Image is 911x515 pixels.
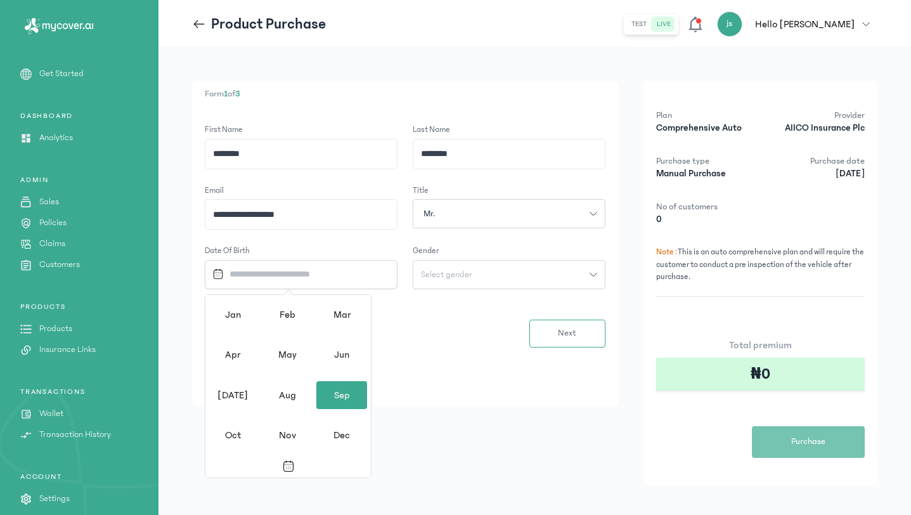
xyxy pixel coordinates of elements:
p: Provider [764,109,865,122]
p: Claims [39,237,65,251]
p: Manual Purchase [656,167,757,180]
button: Toggle overlay [205,455,371,478]
p: Policies [39,216,67,230]
button: live [652,16,676,32]
p: No of customers [656,200,757,213]
div: May [262,341,313,368]
label: Last Name [413,124,450,136]
div: Sep [316,381,367,409]
p: Products [39,322,72,336]
span: Purchase [791,435,825,448]
div: Dec [316,421,367,449]
span: 3 [235,89,240,99]
input: Datepicker input [207,261,385,288]
span: Mr. [416,207,443,221]
button: jsHello [PERSON_NAME] [717,11,877,37]
button: Purchase [752,426,865,458]
div: Oct [207,421,258,449]
span: Next [558,327,576,340]
span: Note : [656,247,678,256]
p: [DATE] [764,167,865,180]
p: Customers [39,258,80,271]
p: Form of [205,88,605,101]
span: 1 [224,89,228,99]
label: Title [413,185,429,197]
div: Nov [262,421,313,449]
p: This is an auto comprehensive plan and will require the customer to conduct a pre inspection of t... [656,246,865,297]
button: Select gender [413,260,605,289]
p: Settings [39,492,70,505]
p: Plan [656,109,757,122]
p: Purchase type [656,155,757,167]
p: Get Started [39,67,84,81]
label: First Name [205,124,243,136]
p: Hello [PERSON_NAME] [755,16,855,32]
div: [DATE] [207,381,258,409]
p: Comprehensive Auto [656,122,757,134]
p: Sales [39,195,59,209]
p: Insurance Links [39,343,96,356]
div: js [717,11,742,37]
label: Gender [413,245,439,257]
label: Email [205,185,224,197]
div: Feb [262,301,313,329]
button: Next [529,320,605,348]
p: AIICO Insurance Plc [764,122,865,134]
button: Mr. [413,199,605,228]
div: Jun [316,341,367,368]
p: Analytics [39,131,73,145]
button: test [626,16,652,32]
p: Total premium [656,337,865,353]
div: Jan [207,301,258,329]
p: Purchase date [764,155,865,167]
div: Aug [262,381,313,409]
div: ₦0 [656,358,865,391]
label: Date of Birth [205,245,397,257]
p: Product Purchase [211,14,326,34]
span: Select gender [413,270,480,279]
p: 0 [656,213,757,226]
p: Transaction History [39,428,111,441]
div: Mar [316,301,367,329]
p: Wallet [39,407,63,420]
div: Apr [207,341,258,368]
